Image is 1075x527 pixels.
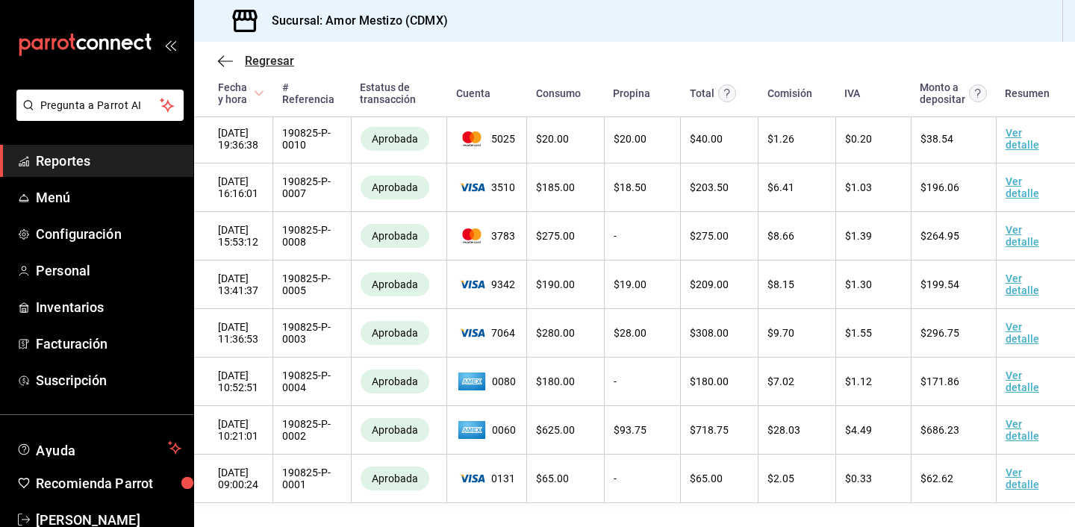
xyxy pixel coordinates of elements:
[456,369,517,393] span: 0080
[194,309,273,358] td: [DATE] 11:36:53
[10,108,184,124] a: Pregunta a Parrot AI
[536,473,569,484] span: $ 65.00
[536,87,581,99] div: Consumo
[844,87,860,99] div: IVA
[245,54,294,68] span: Regresar
[920,375,959,387] span: $ 171.86
[366,230,424,242] span: Aprobada
[194,261,273,309] td: [DATE] 13:41:37
[260,12,448,30] h3: Sucursal: Amor Mestizo (CDMX)
[767,327,794,339] span: $ 9.70
[690,375,729,387] span: $ 180.00
[690,87,714,99] div: Total
[361,369,429,393] div: Transacciones cobradas de manera exitosa.
[36,187,181,208] span: Menú
[36,473,181,493] span: Recomienda Parrot
[36,439,162,457] span: Ayuda
[456,181,517,193] span: 3510
[614,278,646,290] span: $ 19.00
[845,133,872,145] span: $ 0.20
[361,127,429,151] div: Transacciones cobradas de manera exitosa.
[690,230,729,242] span: $ 275.00
[718,84,736,102] svg: Este monto equivale al total pagado por el comensal antes de aplicar Comisión e IVA.
[614,327,646,339] span: $ 28.00
[361,272,429,296] div: Transacciones cobradas de manera exitosa.
[536,230,575,242] span: $ 275.00
[690,424,729,436] span: $ 718.75
[218,81,264,105] span: Fecha y hora
[36,297,181,317] span: Inventarios
[690,278,729,290] span: $ 209.00
[361,175,429,199] div: Transacciones cobradas de manera exitosa.
[361,467,429,490] div: Transacciones cobradas de manera exitosa.
[218,81,251,105] div: Fecha y hora
[366,278,424,290] span: Aprobada
[536,133,569,145] span: $ 20.00
[273,261,352,309] td: 190825-P-0005
[194,358,273,406] td: [DATE] 10:52:51
[456,87,490,99] div: Cuenta
[969,84,987,102] svg: Este es el monto resultante del total pagado menos comisión e IVA. Esta será la parte que se depo...
[604,455,680,503] td: -
[1006,127,1039,151] a: Ver detalle
[456,228,517,243] span: 3783
[536,424,575,436] span: $ 625.00
[767,181,794,193] span: $ 6.41
[273,455,352,503] td: 190825-P-0001
[920,473,953,484] span: $ 62.62
[456,473,517,484] span: 0131
[614,181,646,193] span: $ 18.50
[366,327,424,339] span: Aprobada
[194,406,273,455] td: [DATE] 10:21:01
[920,230,959,242] span: $ 264.95
[36,224,181,244] span: Configuración
[456,418,517,442] span: 0060
[366,133,424,145] span: Aprobada
[273,163,352,212] td: 190825-P-0007
[536,327,575,339] span: $ 280.00
[1006,369,1039,393] a: Ver detalle
[920,278,959,290] span: $ 199.54
[920,181,959,193] span: $ 196.06
[16,90,184,121] button: Pregunta a Parrot AI
[366,181,424,193] span: Aprobada
[767,87,812,99] div: Comisión
[845,230,872,242] span: $ 1.39
[273,406,352,455] td: 190825-P-0002
[36,334,181,354] span: Facturación
[536,181,575,193] span: $ 185.00
[614,424,646,436] span: $ 93.75
[194,163,273,212] td: [DATE] 16:16:01
[1006,467,1039,490] a: Ver detalle
[845,278,872,290] span: $ 1.30
[920,81,965,105] div: Monto a depositar
[1006,321,1039,345] a: Ver detalle
[614,133,646,145] span: $ 20.00
[767,133,794,145] span: $ 1.26
[194,455,273,503] td: [DATE] 09:00:24
[36,151,181,171] span: Reportes
[845,473,872,484] span: $ 0.33
[845,424,872,436] span: $ 4.49
[767,375,794,387] span: $ 7.02
[767,278,794,290] span: $ 8.15
[40,98,161,113] span: Pregunta a Parrot AI
[1006,272,1039,296] a: Ver detalle
[604,358,680,406] td: -
[920,424,959,436] span: $ 686.23
[366,375,424,387] span: Aprobada
[361,418,429,442] div: Transacciones cobradas de manera exitosa.
[920,327,959,339] span: $ 296.75
[361,321,429,345] div: Transacciones cobradas de manera exitosa.
[36,370,181,390] span: Suscripción
[690,181,729,193] span: $ 203.50
[361,224,429,248] div: Transacciones cobradas de manera exitosa.
[1005,87,1050,99] div: Resumen
[690,327,729,339] span: $ 308.00
[456,327,517,339] span: 7064
[1006,224,1039,248] a: Ver detalle
[360,81,437,105] div: Estatus de transacción
[273,309,352,358] td: 190825-P-0003
[36,261,181,281] span: Personal
[536,375,575,387] span: $ 180.00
